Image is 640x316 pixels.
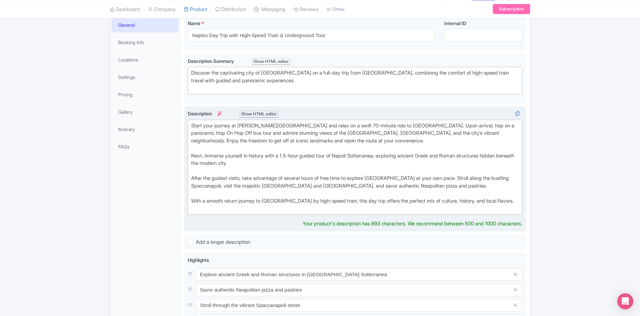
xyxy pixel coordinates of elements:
[444,20,466,26] span: Internal ID
[191,69,519,92] div: Discover the captivating city of [GEOGRAPHIC_DATA] on a full-day trip from [GEOGRAPHIC_DATA], com...
[191,122,519,212] div: Start your journey at [PERSON_NAME][GEOGRAPHIC_DATA] and relax on a swift 70-minute ride to [GEOG...
[111,139,178,154] a: FAQs
[196,239,250,245] span: Add a longer description
[188,58,235,64] span: Description Summary
[111,104,178,119] a: Gallery
[111,122,178,137] a: Itinerary
[111,35,178,50] a: Booking Info
[493,4,530,14] a: Subscription
[240,111,278,118] div: Show HTML editor
[303,220,522,228] div: Your product's description has 893 characters. We recommend between 500 and 1000 characters.
[188,20,201,26] span: Name
[188,111,223,116] span: Description
[617,293,633,309] div: Open Intercom Messenger
[188,257,209,263] span: Highlights
[111,70,178,85] a: Settings
[252,58,290,65] div: Show HTML editor
[111,52,178,67] a: Locations
[111,17,178,32] a: General
[111,87,178,102] a: Pricing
